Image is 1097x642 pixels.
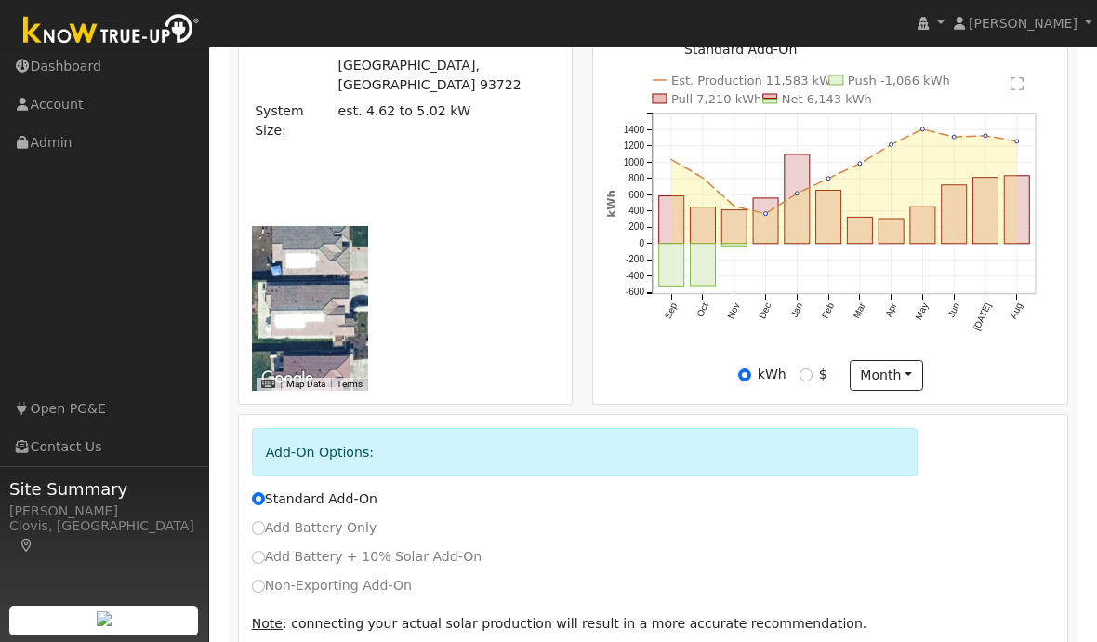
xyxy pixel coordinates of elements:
[626,288,644,298] text: -600
[252,576,412,595] label: Non-Exporting Add-On
[252,492,265,505] input: Standard Add-On
[257,367,318,391] img: Google
[337,103,470,118] span: est. 4.62 to 5.02 kW
[252,580,265,593] input: Non-Exporting Add-On
[14,10,209,52] img: Know True-Up
[890,143,893,147] circle: onclick=""
[816,191,841,244] rect: onclick=""
[1009,301,1024,321] text: Aug
[921,127,925,131] circle: onclick=""
[757,301,773,321] text: Dec
[261,378,274,391] button: Keyboard shortcuts
[1015,140,1019,143] circle: onclick=""
[252,518,377,538] label: Add Battery Only
[725,301,741,321] text: Nov
[19,538,35,553] a: Map
[848,74,950,87] text: Push -1,066 kWh
[681,36,980,62] td: Standard Add-On
[628,174,644,184] text: 800
[952,136,956,140] circle: onclick=""
[800,368,813,381] input: $
[942,185,967,244] rect: onclick=""
[335,52,559,98] td: [GEOGRAPHIC_DATA], [GEOGRAPHIC_DATA] 93722
[639,239,644,249] text: 0
[624,125,645,135] text: 1400
[826,177,830,181] circle: onclick=""
[973,178,998,244] rect: onclick=""
[850,360,923,392] button: month
[335,99,559,144] td: System Size
[848,218,873,244] rect: onclick=""
[97,611,112,626] img: retrieve
[669,158,673,162] circle: onclick=""
[628,207,644,217] text: 400
[252,551,265,564] input: Add Battery + 10% Solar Add-On
[659,244,684,287] rect: onclick=""
[820,301,836,321] text: Feb
[628,190,644,200] text: 600
[782,92,872,106] text: Net 6,143 kWh
[252,428,918,475] div: Add-On Options:
[626,255,644,265] text: -200
[252,521,265,534] input: Add Battery Only
[9,476,199,502] span: Site Summary
[663,301,680,321] text: Sep
[795,192,799,195] circle: onclick=""
[969,16,1077,31] span: [PERSON_NAME]
[694,301,710,319] text: Oct
[252,99,335,144] td: System Size:
[984,134,987,138] circle: onclick=""
[671,74,839,87] text: Est. Production 11,583 kWh
[785,154,810,244] rect: onclick=""
[852,301,868,321] text: Mar
[286,378,325,391] button: Map Data
[764,212,768,216] circle: onclick=""
[971,301,993,332] text: [DATE]
[626,272,644,282] text: -400
[721,210,747,244] rect: onclick=""
[701,177,705,181] circle: onclick=""
[252,547,482,567] label: Add Battery + 10% Solar Add-On
[252,616,867,631] span: : connecting your actual solar production will result in a more accurate recommendation.
[624,141,645,152] text: 1200
[879,220,904,245] rect: onclick=""
[9,516,199,555] div: Clovis, [GEOGRAPHIC_DATA]
[858,162,862,166] circle: onclick=""
[9,502,199,521] div: [PERSON_NAME]
[690,244,715,286] rect: onclick=""
[721,244,747,247] rect: onclick=""
[883,301,899,319] text: Apr
[628,222,644,233] text: 200
[738,368,751,381] input: kWh
[946,301,962,319] text: Jun
[1011,76,1024,91] text: 
[690,207,715,244] rect: onclick=""
[252,489,377,509] label: Standard Add-On
[753,198,778,244] rect: onclick=""
[252,616,283,631] u: Note
[910,207,935,245] rect: onclick=""
[758,365,786,384] label: kWh
[605,191,618,219] text: kWh
[819,365,827,384] label: $
[789,301,805,319] text: Jan
[659,196,684,244] rect: onclick=""
[624,157,645,167] text: 1000
[337,379,363,389] a: Terms (opens in new tab)
[257,367,318,391] a: Open this area in Google Maps (opens a new window)
[671,92,762,106] text: Pull 7,210 kWh
[914,301,931,322] text: May
[1005,176,1030,244] rect: onclick=""
[733,205,736,208] circle: onclick=""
